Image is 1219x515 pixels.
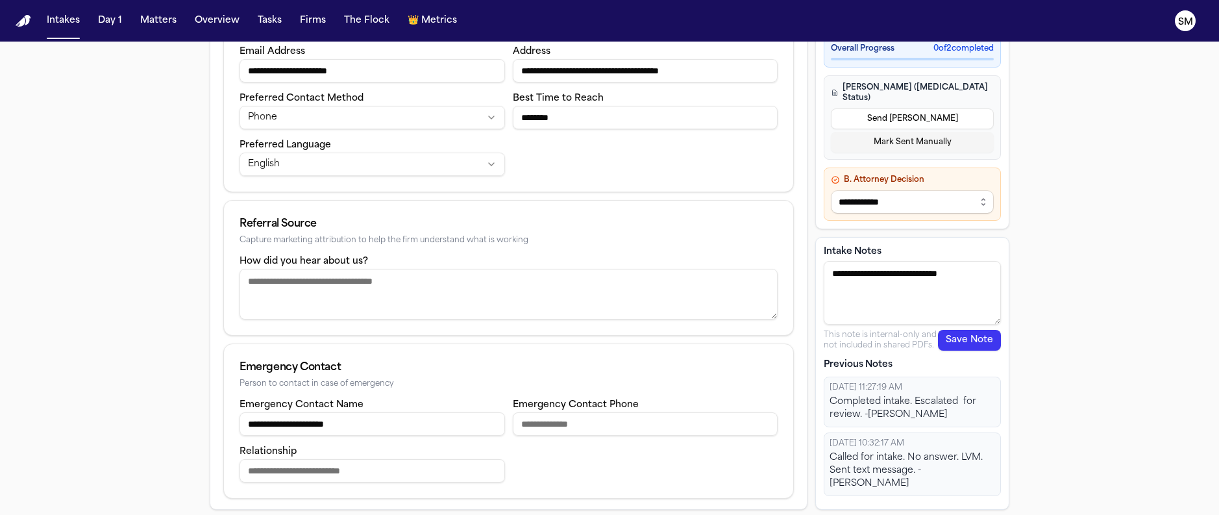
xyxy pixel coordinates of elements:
[824,261,1001,325] textarea: Intake notes
[240,236,778,245] div: Capture marketing attribution to help the firm understand what is working
[93,9,127,32] button: Day 1
[938,330,1001,351] button: Save Note
[830,396,995,421] div: Completed intake. Escalated for review. -[PERSON_NAME]
[16,15,31,27] a: Home
[240,140,331,150] label: Preferred Language
[240,360,778,375] div: Emergency Contact
[252,9,287,32] button: Tasks
[513,94,604,103] label: Best Time to Reach
[513,59,778,82] input: Address
[135,9,182,32] button: Matters
[513,400,639,410] label: Emergency Contact Phone
[240,459,505,483] input: Emergency contact relationship
[240,379,778,389] div: Person to contact in case of emergency
[339,9,395,32] button: The Flock
[831,44,894,54] span: Overall Progress
[831,132,994,153] button: Mark Sent Manually
[831,108,994,129] button: Send [PERSON_NAME]
[831,82,994,103] h4: [PERSON_NAME] ([MEDICAL_DATA] Status)
[830,438,995,449] div: [DATE] 10:32:17 AM
[240,257,368,266] label: How did you hear about us?
[240,412,505,436] input: Emergency contact name
[240,59,505,82] input: Email address
[933,44,994,54] span: 0 of 2 completed
[513,412,778,436] input: Emergency contact phone
[240,47,305,57] label: Email Address
[240,94,363,103] label: Preferred Contact Method
[16,15,31,27] img: Finch Logo
[513,47,550,57] label: Address
[295,9,331,32] button: Firms
[42,9,85,32] button: Intakes
[240,216,778,232] div: Referral Source
[824,245,1001,258] label: Intake Notes
[824,330,938,351] p: This note is internal-only and not included in shared PDFs.
[240,447,297,457] label: Relationship
[830,451,995,490] div: Called for intake. No answer. LVM. Sent text message. - [PERSON_NAME]
[402,9,462,32] button: crownMetrics
[190,9,245,32] button: Overview
[830,383,995,393] div: [DATE] 11:27:19 AM
[831,175,994,185] h4: B. Attorney Decision
[824,358,1001,371] p: Previous Notes
[513,106,778,129] input: Best time to reach
[240,400,363,410] label: Emergency Contact Name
